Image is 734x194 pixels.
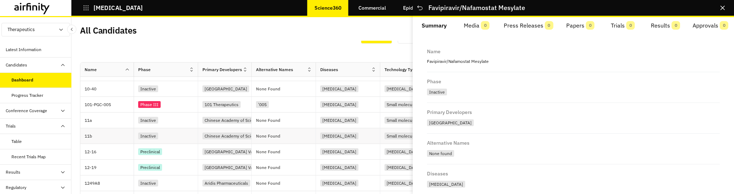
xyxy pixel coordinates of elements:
[6,108,47,114] div: Conference Coverage
[6,184,26,191] div: Regulatory
[545,21,553,30] span: 0
[626,21,635,30] span: 0
[6,169,20,175] div: Results
[384,133,434,139] div: Small molecule antiviral
[427,57,720,66] p: Favipiravir/Nafamostat Mesylate
[481,21,489,30] span: 0
[687,17,734,34] button: Approvals
[427,170,448,176] div: Diseases
[384,101,434,108] div: Small molecule antiviral
[202,85,249,92] div: [GEOGRAPHIC_DATA]
[320,101,358,108] div: [MEDICAL_DATA]
[6,123,16,129] div: Trials
[720,21,728,30] span: 0
[256,181,280,185] p: None Found
[320,66,338,73] div: Diseases
[384,66,417,73] div: Technology Type
[138,66,151,73] div: Phase
[384,164,423,171] div: [MEDICAL_DATA]
[384,117,434,124] div: Small molecule antiviral
[320,148,358,155] div: [MEDICAL_DATA]
[384,148,423,155] div: [MEDICAL_DATA]
[384,180,423,186] div: [MEDICAL_DATA]
[11,92,43,99] div: Progress Tracker
[427,118,720,128] div: University of Tokyo Hospital
[672,21,680,30] span: 0
[202,164,335,171] div: [GEOGRAPHIC_DATA] Vagelos College of Physicians and Surgeons
[498,17,559,34] button: Press Releases
[427,89,447,95] div: Inactive
[315,5,341,11] p: Science360
[85,117,134,124] p: 11a
[202,180,250,186] div: Aridis Pharmaceuticals
[256,165,280,170] p: None Found
[85,148,134,155] p: 12-16
[427,150,454,157] div: None found
[138,85,158,92] div: Inactive
[85,164,134,171] p: 12-19
[644,17,687,34] button: Results
[256,87,280,91] p: None Found
[427,148,720,158] div: None found
[138,133,158,139] div: Inactive
[586,21,594,30] span: 0
[85,180,134,187] p: 1249A8
[427,179,720,189] div: COVID-19
[202,133,265,139] div: Chinese Academy of Sciences
[85,66,97,73] div: Name
[413,17,455,34] button: Summary
[11,77,33,83] div: Dashboard
[320,85,358,92] div: [MEDICAL_DATA]
[320,164,358,171] div: [MEDICAL_DATA]
[202,101,241,108] div: 101 Therapeutics
[320,117,358,124] div: [MEDICAL_DATA]
[202,117,265,124] div: Chinese Academy of Sciences
[202,66,242,73] div: Primary Developers
[85,133,134,140] p: 11b
[85,85,134,93] p: 10-40
[138,164,162,171] div: Preclinical
[427,109,472,115] div: Primary Developers
[427,87,720,97] div: Inactive
[85,101,134,108] p: 101-PGC-005
[1,23,70,36] button: Therapeutics
[256,118,280,123] p: None Found
[256,66,293,73] div: Alternative Names
[6,46,41,53] div: Latest Information
[427,78,441,84] div: Phase
[256,101,269,108] div: '005
[455,17,498,34] button: Media
[256,150,280,154] p: None Found
[83,2,143,14] button: [MEDICAL_DATA]
[67,25,76,34] button: Close Sidebar
[256,134,280,138] p: None Found
[11,154,46,160] div: Recent Trials Map
[559,17,602,34] button: Papers
[384,85,423,92] div: [MEDICAL_DATA]
[427,181,465,188] div: [MEDICAL_DATA]
[427,139,469,145] div: Alternative Names
[11,138,22,145] div: Table
[202,148,335,155] div: [GEOGRAPHIC_DATA] Vagelos College of Physicians and Surgeons
[80,25,137,36] h2: All Candidates
[320,133,358,139] div: [MEDICAL_DATA]
[138,148,162,155] div: Preclinical
[94,5,143,11] p: [MEDICAL_DATA]
[138,180,158,186] div: Inactive
[602,17,644,34] button: Trials
[138,101,161,108] div: Phase III
[138,117,158,124] div: Inactive
[427,48,441,54] div: Name
[6,62,27,68] div: Candidates
[427,119,474,126] div: [GEOGRAPHIC_DATA]
[320,180,358,186] div: [MEDICAL_DATA]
